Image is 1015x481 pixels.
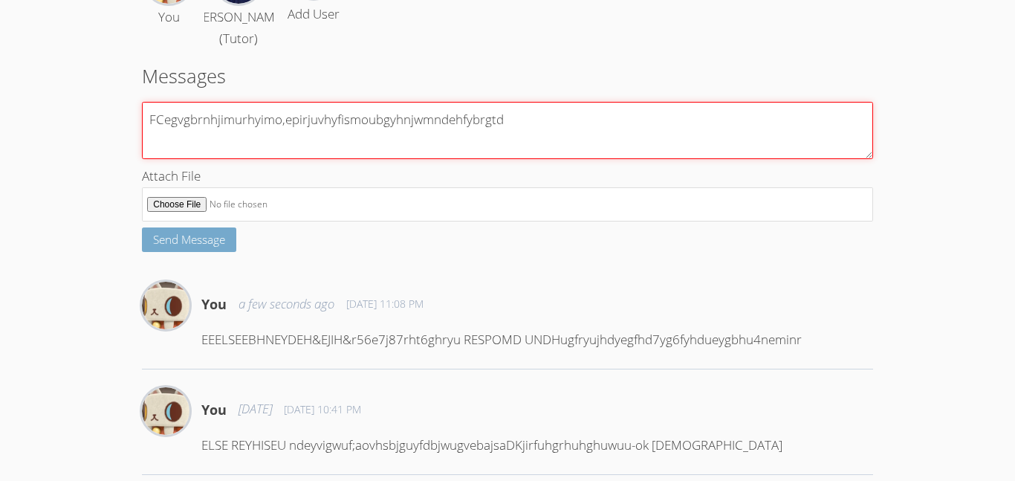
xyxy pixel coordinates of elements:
[239,294,334,315] span: a few seconds ago
[142,187,873,222] input: Attach File
[239,398,272,420] span: [DATE]
[142,387,189,435] img: Valerie Sandoval Guerrero
[201,329,873,351] p: EEELSEEBHNEYDEH&EJIH&r56e7j87rht6ghryu RESPOMD UNDHugfryujhdyegfhd7yg6fyhdueygbhu4neminr
[142,227,236,252] button: Send Message
[192,7,285,50] div: [PERSON_NAME] (Tutor)
[142,62,873,90] h2: Messages
[142,167,201,184] span: Attach File
[346,297,424,311] span: [DATE] 11:08 PM
[284,402,361,417] span: [DATE] 10:41 PM
[153,232,225,247] span: Send Message
[158,7,180,28] div: You
[142,102,873,159] textarea: FCegvgbrnhjimurhyimo,epirjuvhyfismoubgyhnjwmndehfybrgtd
[288,4,340,25] div: Add User
[142,282,189,329] img: Valerie Sandoval Guerrero
[201,294,227,314] h4: You
[201,399,227,420] h4: You
[201,435,873,456] p: ELSE REYHISEU ndeyvigwuf;aovhsbjguyfdbjwugvebajsaDKjirfuhgrhuhghuwuu-ok [DEMOGRAPHIC_DATA]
